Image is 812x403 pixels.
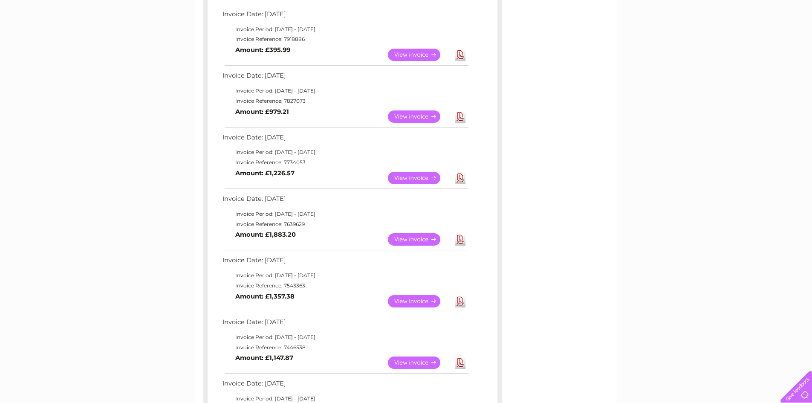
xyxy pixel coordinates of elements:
[388,172,451,184] a: View
[235,46,290,54] b: Amount: £395.99
[220,219,470,229] td: Invoice Reference: 7639629
[205,5,608,41] div: Clear Business is a trading name of Verastar Limited (registered in [GEOGRAPHIC_DATA] No. 3667643...
[738,36,750,43] a: Blog
[220,281,470,291] td: Invoice Reference: 7543363
[220,270,470,281] td: Invoice Period: [DATE] - [DATE]
[220,193,470,209] td: Invoice Date: [DATE]
[220,147,470,157] td: Invoice Period: [DATE] - [DATE]
[29,22,72,48] img: logo.png
[707,36,733,43] a: Telecoms
[220,332,470,342] td: Invoice Period: [DATE] - [DATE]
[220,34,470,44] td: Invoice Reference: 7918886
[784,36,804,43] a: Log out
[220,157,470,168] td: Invoice Reference: 7734053
[651,4,710,15] a: 0333 014 3131
[683,36,702,43] a: Energy
[235,354,293,362] b: Amount: £1,147.87
[220,316,470,332] td: Invoice Date: [DATE]
[220,132,470,148] td: Invoice Date: [DATE]
[235,231,296,238] b: Amount: £1,883.20
[455,172,465,184] a: Download
[220,209,470,219] td: Invoice Period: [DATE] - [DATE]
[388,295,451,307] a: View
[220,96,470,106] td: Invoice Reference: 7827073
[220,86,470,96] td: Invoice Period: [DATE] - [DATE]
[388,357,451,369] a: View
[220,70,470,86] td: Invoice Date: [DATE]
[220,24,470,35] td: Invoice Period: [DATE] - [DATE]
[235,293,295,300] b: Amount: £1,357.38
[388,110,451,123] a: View
[220,378,470,394] td: Invoice Date: [DATE]
[220,9,470,24] td: Invoice Date: [DATE]
[235,108,289,116] b: Amount: £979.21
[755,36,776,43] a: Contact
[388,49,451,61] a: View
[455,233,465,246] a: Download
[220,255,470,270] td: Invoice Date: [DATE]
[388,233,451,246] a: View
[455,295,465,307] a: Download
[235,169,295,177] b: Amount: £1,226.57
[455,110,465,123] a: Download
[662,36,678,43] a: Water
[455,49,465,61] a: Download
[455,357,465,369] a: Download
[220,342,470,353] td: Invoice Reference: 7446538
